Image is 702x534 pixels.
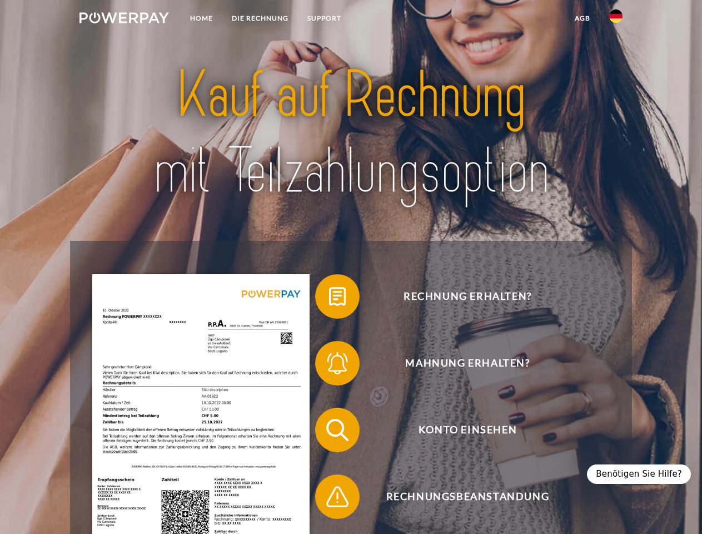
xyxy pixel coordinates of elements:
a: Home [181,8,222,28]
button: Rechnungsbeanstandung [315,474,604,519]
img: qb_bell.svg [323,349,351,377]
img: de [609,9,623,23]
span: Rechnungsbeanstandung [331,474,604,519]
button: Mahnung erhalten? [315,341,604,385]
img: qb_bill.svg [323,283,351,310]
img: logo-powerpay-white.svg [79,12,169,23]
img: qb_warning.svg [323,483,351,511]
img: qb_search.svg [323,416,351,444]
button: Konto einsehen [315,408,604,452]
button: Rechnung erhalten? [315,274,604,319]
a: agb [565,8,600,28]
img: title-powerpay_de.svg [106,53,596,213]
div: Benötigen Sie Hilfe? [587,464,691,484]
a: DIE RECHNUNG [222,8,298,28]
span: Rechnung erhalten? [331,274,604,319]
span: Mahnung erhalten? [331,341,604,385]
span: Konto einsehen [331,408,604,452]
a: SUPPORT [298,8,351,28]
